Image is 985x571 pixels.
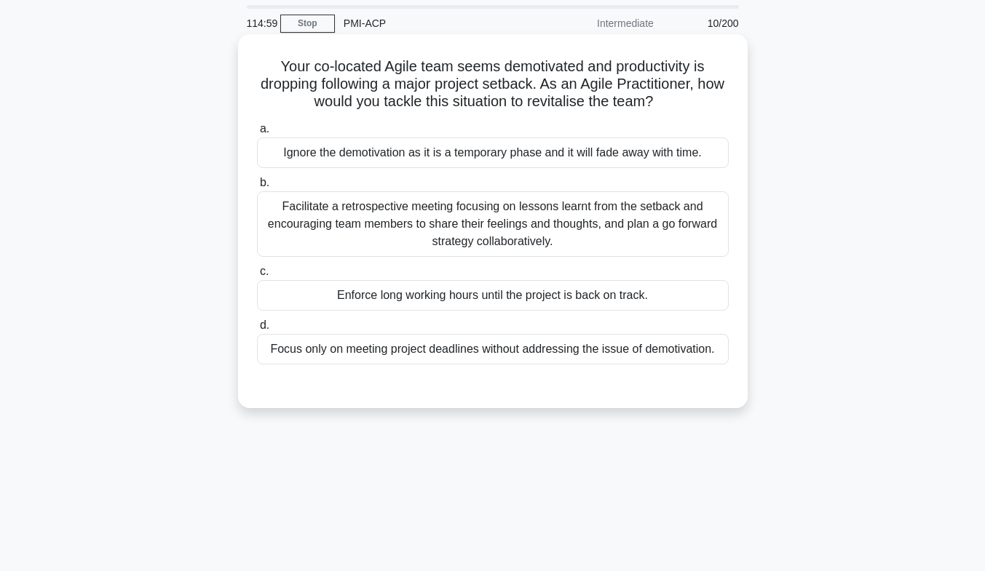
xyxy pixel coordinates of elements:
[256,57,730,111] h5: Your co-located Agile team seems demotivated and productivity is dropping following a major proje...
[257,280,729,311] div: Enforce long working hours until the project is back on track.
[260,176,269,188] span: b.
[535,9,662,38] div: Intermediate
[257,191,729,257] div: Facilitate a retrospective meeting focusing on lessons learnt from the setback and encouraging te...
[238,9,280,38] div: 114:59
[260,122,269,135] span: a.
[280,15,335,33] a: Stop
[257,334,729,364] div: Focus only on meeting project deadlines without addressing the issue of demotivation.
[335,9,535,38] div: PMI-ACP
[260,319,269,331] span: d.
[260,265,269,277] span: c.
[257,137,729,168] div: Ignore the demotivation as it is a temporary phase and it will fade away with time.
[662,9,748,38] div: 10/200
